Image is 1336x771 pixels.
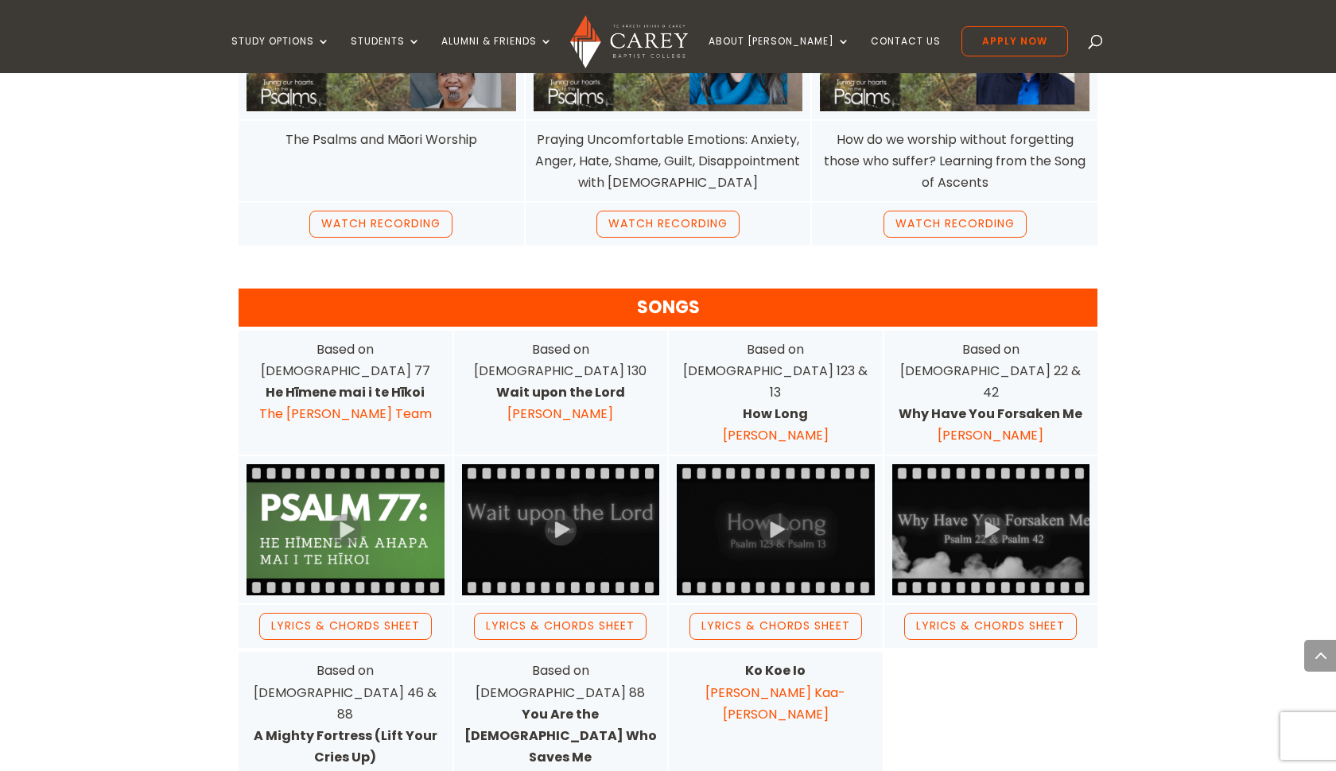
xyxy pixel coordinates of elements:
[899,405,1082,423] strong: Why Have You Forsaken Me
[709,36,850,73] a: About [PERSON_NAME]
[570,15,687,68] img: Carey Baptist College
[266,383,425,401] strong: He Hīmene mai i te Hīkoi
[507,405,613,423] span: [PERSON_NAME]
[884,211,1027,238] a: Watch Recording
[904,613,1077,640] a: Lyrics & Chords Sheet
[892,464,1090,596] a: Image
[743,405,808,423] strong: How Long
[637,295,700,320] strong: SONGS
[677,464,875,596] a: Image
[723,426,829,444] span: [PERSON_NAME]
[474,613,647,640] a: Lyrics & Chords Sheet
[534,129,803,194] div: Praying Uncomfortable Emotions: Anxiety, Anger, Hate, Shame, Guilt, Disappointment with [DEMOGRAP...
[231,36,330,73] a: Study Options
[892,339,1090,447] div: Based on [DEMOGRAPHIC_DATA] 22 & 42
[820,129,1089,194] div: How do we worship without forgetting those who suffer? Learning from the Song of Ascents
[871,36,941,73] a: Contact Us
[247,339,445,425] div: Based on [DEMOGRAPHIC_DATA] 77
[351,36,421,73] a: Students
[596,211,740,238] a: Watch Recording
[254,726,437,766] strong: A Mighty Fortress (Lift Your Cries Up)
[441,36,553,73] a: Alumni & Friends
[961,26,1068,56] a: Apply Now
[309,211,452,238] a: Watch Recording
[259,613,432,640] a: Lyrics & Chords Sheet
[938,426,1043,444] span: [PERSON_NAME]
[462,339,660,425] div: Based on [DEMOGRAPHIC_DATA] 130
[745,661,806,680] strong: Ko Koe Io
[464,705,657,766] strong: You Are the [DEMOGRAPHIC_DATA] Who Saves Me
[247,129,516,150] div: The Psalms and Māori Worship
[677,339,875,447] div: Based on [DEMOGRAPHIC_DATA] 123 & 13
[689,613,862,640] a: Lyrics & Chords Sheet
[496,383,625,401] strong: Wait upon the Lord
[462,464,660,596] a: Image
[259,405,432,423] span: The [PERSON_NAME] Team
[705,684,845,723] span: [PERSON_NAME] Kaa-[PERSON_NAME]
[247,464,445,596] a: Psalm 77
